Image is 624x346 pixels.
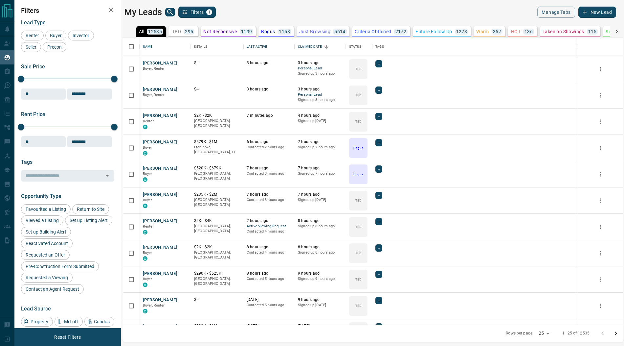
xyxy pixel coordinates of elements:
[143,271,177,277] button: [PERSON_NAME]
[511,29,521,34] p: HOT
[21,7,114,14] h2: Filters
[375,192,382,199] div: +
[298,218,343,224] p: 8 hours ago
[21,261,99,271] div: Pre-Construction Form Submitted
[21,42,41,52] div: Seller
[143,309,147,313] div: condos.ca
[375,139,382,146] div: +
[143,303,165,308] span: Buyer, Renter
[375,37,384,56] div: Tags
[194,250,240,260] p: [GEOGRAPHIC_DATA], [GEOGRAPHIC_DATA]
[247,244,291,250] p: 8 hours ago
[298,297,343,303] p: 9 hours ago
[353,172,363,177] p: Bogus
[247,276,291,282] p: Contacted 5 hours ago
[185,29,193,34] p: 295
[372,37,577,56] div: Tags
[21,238,73,248] div: Reactivated Account
[595,117,605,127] button: more
[298,271,343,276] p: 9 hours ago
[298,139,343,145] p: 7 hours ago
[378,245,380,251] span: +
[139,29,144,34] p: All
[143,177,147,182] div: condos.ca
[247,86,291,92] p: 3 hours ago
[247,139,291,145] p: 6 hours ago
[194,192,240,197] p: $235K - $2M
[506,331,533,336] p: Rows per page:
[493,29,501,34] p: 357
[207,10,212,14] span: 1
[148,29,162,34] p: 12535
[143,297,177,303] button: [PERSON_NAME]
[355,277,362,282] p: TBD
[23,275,70,280] span: Requested a Viewing
[298,224,343,229] p: Signed up 8 hours ago
[143,165,177,172] button: [PERSON_NAME]
[353,145,363,150] p: Bogus
[298,303,343,308] p: Signed up [DATE]
[23,44,39,50] span: Seller
[21,227,71,237] div: Set up Building Alert
[346,37,372,56] div: Status
[476,29,489,34] p: Warm
[194,297,240,303] p: $---
[247,37,267,56] div: Last Active
[21,159,33,165] span: Tags
[562,331,590,336] p: 1–25 of 12535
[378,166,380,172] span: +
[378,192,380,199] span: +
[194,218,240,224] p: $2K - $4K
[247,60,291,66] p: 3 hours ago
[23,218,61,223] span: Viewed a Listing
[375,113,382,120] div: +
[124,7,162,17] h1: My Leads
[194,165,240,171] p: $520K - $679K
[355,29,391,34] p: Criteria Obtained
[298,97,343,103] p: Signed up 3 hours ago
[588,29,596,34] p: 115
[194,323,240,329] p: $900K - $1M
[247,171,291,176] p: Contacted 3 hours ago
[21,111,45,117] span: Rent Price
[143,230,147,235] div: condos.ca
[524,29,533,34] p: 136
[194,60,240,66] p: $---
[322,42,331,51] button: Sort
[62,319,80,324] span: MrLoft
[247,271,291,276] p: 8 hours ago
[609,327,622,340] button: Go to next page
[355,66,362,71] p: TBD
[298,60,343,66] p: 3 hours ago
[103,171,112,180] button: Open
[298,323,343,329] p: [DATE]
[355,303,362,308] p: TBD
[21,204,71,214] div: Favourited a Listing
[194,197,240,208] p: [GEOGRAPHIC_DATA], [GEOGRAPHIC_DATA]
[595,248,605,258] button: more
[194,118,240,129] p: [GEOGRAPHIC_DATA], [GEOGRAPHIC_DATA]
[247,165,291,171] p: 7 hours ago
[194,224,240,234] p: [GEOGRAPHIC_DATA], [GEOGRAPHIC_DATA]
[378,324,380,330] span: +
[298,165,343,171] p: 7 hours ago
[65,215,112,225] div: Set up Listing Alert
[247,224,291,229] span: Active Viewing Request
[21,273,73,283] div: Requested a Viewing
[355,119,362,124] p: TBD
[378,113,380,120] span: +
[298,244,343,250] p: 8 hours ago
[48,33,64,38] span: Buyer
[143,119,154,123] span: Renter
[247,323,291,329] p: [DATE]
[50,332,85,343] button: Reset Filters
[298,250,343,255] p: Signed up 8 hours ago
[143,323,177,330] button: [PERSON_NAME]
[143,139,177,145] button: [PERSON_NAME]
[203,29,237,34] p: Not Responsive
[92,319,112,324] span: Condos
[21,193,61,199] span: Opportunity Type
[84,317,114,327] div: Condos
[247,113,291,118] p: 7 minutes ago
[143,60,177,66] button: [PERSON_NAME]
